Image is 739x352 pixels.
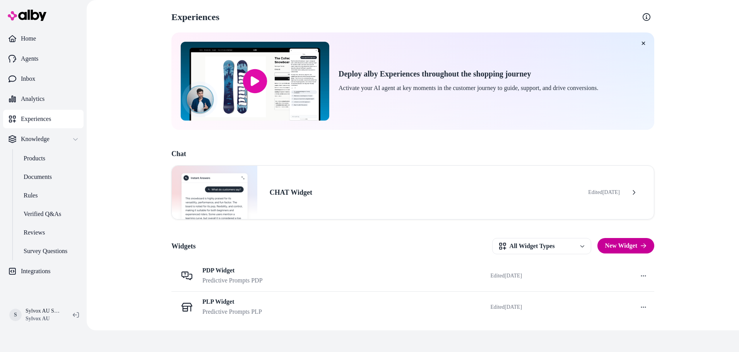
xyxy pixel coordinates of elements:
[171,241,196,252] h2: Widgets
[21,34,36,43] p: Home
[26,315,60,323] span: Sylvox AU
[171,165,654,219] a: Chat widgetCHAT WidgetEdited[DATE]
[202,267,263,274] span: PDP Widget
[21,94,44,104] p: Analytics
[3,49,84,68] a: Agents
[24,191,38,200] p: Rules
[24,172,52,182] p: Documents
[3,70,84,88] a: Inbox
[21,134,50,144] p: Knowledge
[3,110,84,128] a: Experiences
[5,303,67,327] button: SSylvox AU ShopifySylvox AU
[3,29,84,48] a: Home
[9,309,22,321] span: S
[16,223,84,242] a: Reviews
[270,187,576,198] h3: CHAT Widget
[16,168,84,186] a: Documents
[202,298,262,306] span: PLP Widget
[26,307,60,315] p: Sylvox AU Shopify
[3,90,84,108] a: Analytics
[597,238,654,253] button: New Widget
[21,114,51,124] p: Experiences
[8,10,46,21] img: alby Logo
[21,267,50,276] p: Integrations
[3,262,84,281] a: Integrations
[491,272,522,280] span: Edited [DATE]
[21,74,35,83] p: Inbox
[492,238,591,254] button: All Widget Types
[171,11,219,23] h2: Experiences
[21,54,38,63] p: Agents
[24,228,45,237] p: Reviews
[202,307,262,316] span: Predictive Prompts PLP
[16,186,84,205] a: Rules
[24,154,45,163] p: Products
[171,148,654,159] h2: Chat
[3,130,84,148] button: Knowledge
[339,69,598,79] h2: Deploy alby Experiences throughout the shopping journey
[172,166,257,219] img: Chat widget
[24,247,67,256] p: Survey Questions
[588,189,620,196] span: Edited [DATE]
[202,276,263,285] span: Predictive Prompts PDP
[339,83,598,93] p: Activate your AI agent at key moments in the customer journey to guide, support, and drive conver...
[491,303,522,311] span: Edited [DATE]
[24,209,61,219] p: Verified Q&As
[16,149,84,168] a: Products
[16,205,84,223] a: Verified Q&As
[16,242,84,260] a: Survey Questions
